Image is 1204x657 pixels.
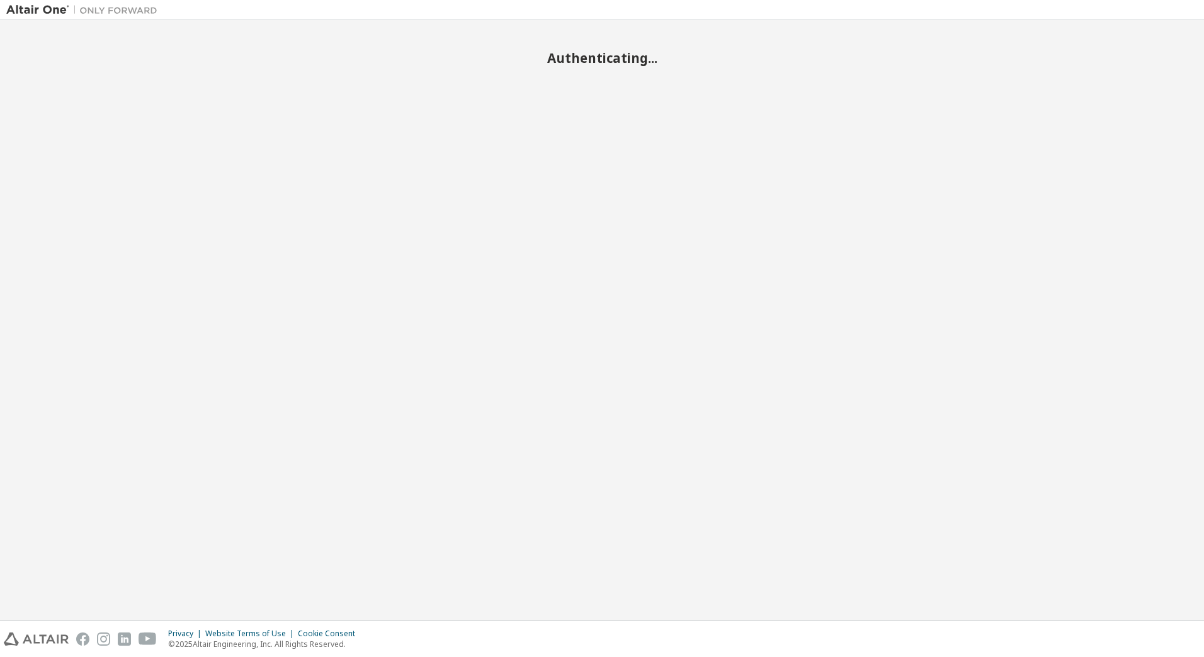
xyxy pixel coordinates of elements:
img: Altair One [6,4,164,16]
img: youtube.svg [139,632,157,646]
img: facebook.svg [76,632,89,646]
div: Privacy [168,629,205,639]
img: linkedin.svg [118,632,131,646]
img: instagram.svg [97,632,110,646]
p: © 2025 Altair Engineering, Inc. All Rights Reserved. [168,639,363,649]
img: altair_logo.svg [4,632,69,646]
div: Cookie Consent [298,629,363,639]
div: Website Terms of Use [205,629,298,639]
h2: Authenticating... [6,50,1198,66]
